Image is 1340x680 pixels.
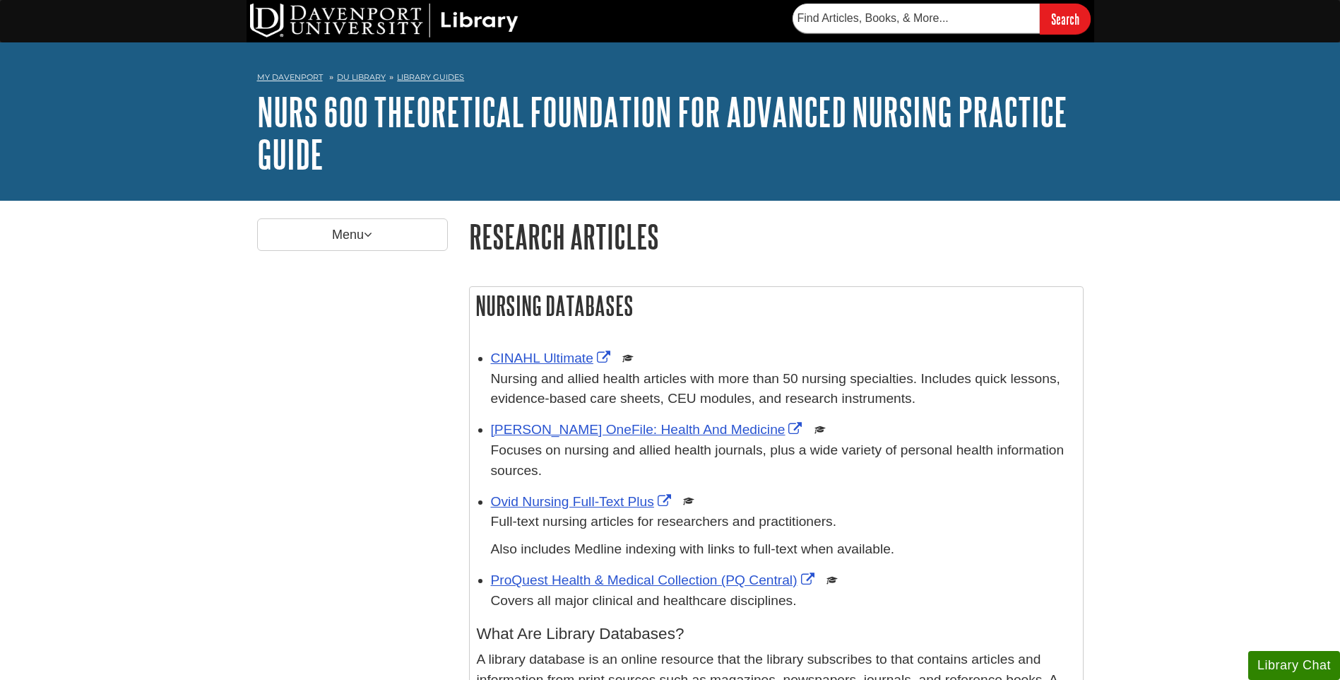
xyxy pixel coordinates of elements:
a: Library Guides [397,72,464,82]
input: Search [1040,4,1091,34]
a: Link opens in new window [491,494,675,509]
form: Searches DU Library's articles, books, and more [793,4,1091,34]
a: NURS 600 Theoretical Foundation for Advanced Nursing Practice Guide [257,90,1067,176]
button: Library Chat [1248,651,1340,680]
nav: breadcrumb [257,68,1084,90]
a: Link opens in new window [491,573,818,587]
p: Also includes Medline indexing with links to full-text when available. [491,539,1076,560]
p: Focuses on nursing and allied health journals, plus a wide variety of personal health information... [491,440,1076,481]
p: Full-text nursing articles for researchers and practitioners. [491,512,1076,532]
img: Scholarly or Peer Reviewed [814,424,826,435]
p: Nursing and allied health articles with more than 50 nursing specialties. Includes quick lessons,... [491,369,1076,410]
a: Link opens in new window [491,422,806,437]
img: Scholarly or Peer Reviewed [683,496,694,507]
img: Scholarly or Peer Reviewed [622,353,634,364]
h4: What Are Library Databases? [477,626,1076,643]
img: DU Library [250,4,518,37]
h1: Research Articles [469,218,1084,254]
p: Covers all major clinical and healthcare disciplines. [491,591,1076,611]
a: My Davenport [257,71,323,83]
h2: Nursing Databases [470,287,1083,324]
a: Link opens in new window [491,351,614,365]
input: Find Articles, Books, & More... [793,4,1040,33]
p: Menu [257,218,448,251]
a: DU Library [337,72,386,82]
img: Scholarly or Peer Reviewed [826,575,838,586]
